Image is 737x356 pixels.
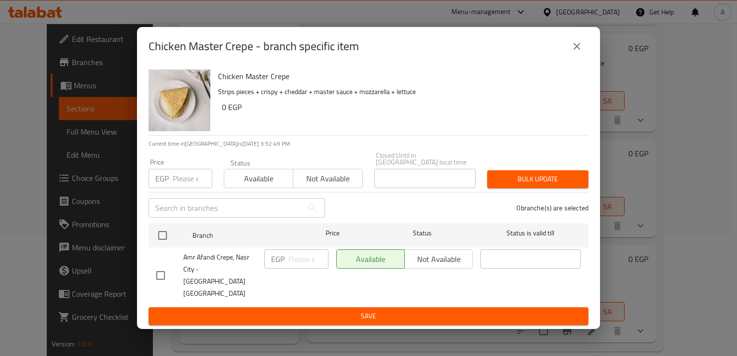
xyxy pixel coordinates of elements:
span: Price [300,227,365,239]
button: Not available [293,169,362,188]
span: Available [228,172,289,186]
h6: Chicken Master Crepe [218,69,581,83]
button: Bulk update [487,170,588,188]
input: Please enter price [173,169,212,188]
input: Search in branches [149,198,303,218]
button: close [565,35,588,58]
span: Branch [192,230,293,242]
button: Save [149,307,588,325]
p: Strips pieces + crispy + cheddar + master sauce + mozzarella + lettuce [218,86,581,98]
p: 0 branche(s) are selected [517,203,588,213]
span: Amr Afandi Crepe, Nasr City - [GEOGRAPHIC_DATA] [GEOGRAPHIC_DATA] [183,251,257,300]
p: EGP [155,173,169,184]
img: Chicken Master Crepe [149,69,210,131]
p: EGP [271,253,285,265]
span: Save [156,310,581,322]
h6: 0 EGP [222,100,581,114]
h2: Chicken Master Crepe - branch specific item [149,39,359,54]
span: Not available [297,172,358,186]
input: Please enter price [288,249,328,269]
button: Available [224,169,293,188]
span: Status is valid till [480,227,581,239]
span: Bulk update [495,173,581,185]
span: Status [372,227,473,239]
p: Current time in [GEOGRAPHIC_DATA] is [DATE] 3:52:49 PM [149,139,588,148]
